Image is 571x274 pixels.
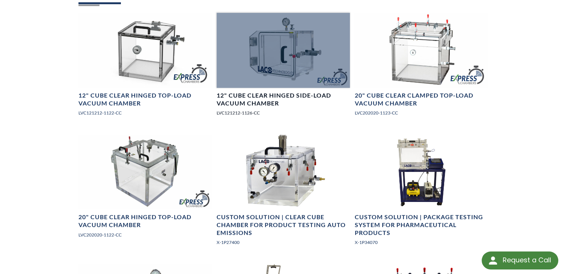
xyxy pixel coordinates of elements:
[78,231,212,238] p: LVC202020-1122-CC
[482,251,558,269] div: Request a Call
[354,92,488,107] h4: 20" Cube Clear Clamped Top-Load Vacuum Chamber
[354,239,488,246] p: X-1P34070
[487,254,499,266] img: round button
[354,109,488,116] p: LVC202020-1123-CC
[78,135,212,244] a: LVC202020-1122-CC Cubed Express Chamber, rear angled view20" Cube Clear Hinged Top-Load Vacuum Ch...
[217,92,350,107] h4: 12" Cube Clear Hinged Side-Load Vacuum Chamber
[78,92,212,107] h4: 12" Cube Clear Hinged Top-Load Vacuum Chamber
[354,135,488,252] a: Package Testing System for Pharmaceutical Products, front viewCustom Solution | Package Testing S...
[217,109,350,116] p: LVC121212-1126-CC
[78,213,212,229] h4: 20" Cube Clear Hinged Top-Load Vacuum Chamber
[502,251,551,269] div: Request a Call
[354,213,488,236] h4: Custom Solution | Package Testing System for Pharmaceutical Products
[217,239,350,246] p: X-1P27400
[217,13,350,122] a: LVC121212-1126-CC Express Chamber, right side angled view12" Cube Clear Hinged Side-Load Vacuum C...
[217,213,350,236] h4: Custom Solution | Clear Cube Chamber for Product Testing Auto Emissions
[217,135,350,252] a: Clear Cube Chamber for Product Testing Auto EmissionsCustom Solution | Clear Cube Chamber for Pro...
[78,109,212,116] p: LVC121212-1122-CC
[78,13,212,122] a: LVC121212-1122-CC Express Chamber, angled view12" Cube Clear Hinged Top-Load Vacuum ChamberLVC121...
[354,13,488,122] a: LVC202020-1123-CC Clear Cubed Express Chamber, front angled view20" Cube Clear Clamped Top-Load V...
